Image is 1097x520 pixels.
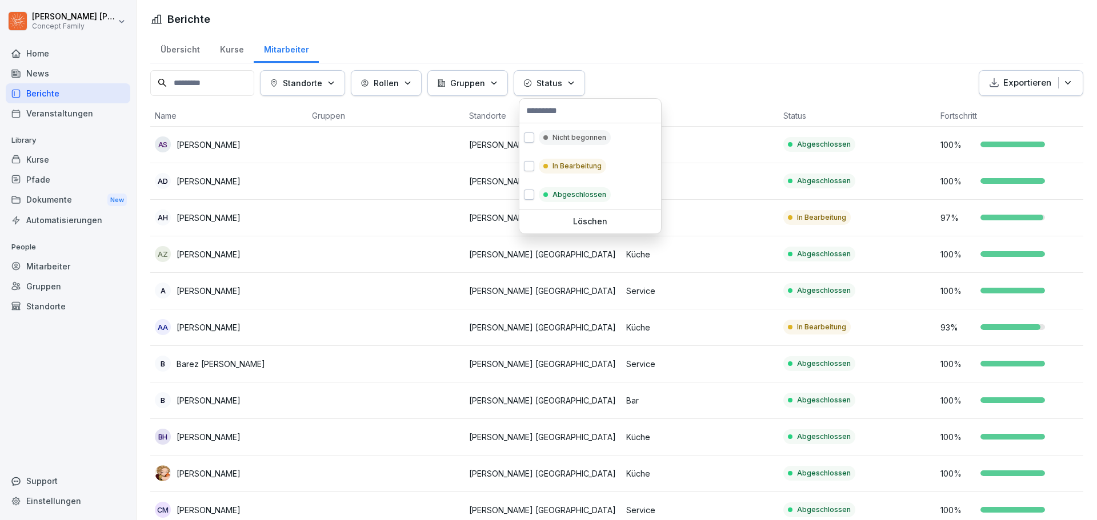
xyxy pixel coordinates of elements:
[283,77,322,89] p: Standorte
[450,77,485,89] p: Gruppen
[552,161,602,171] p: In Bearbeitung
[1003,76,1051,90] p: Exportieren
[374,77,399,89] p: Rollen
[552,132,606,143] p: Nicht begonnen
[552,190,606,200] p: Abgeschlossen
[537,77,562,89] p: Status
[524,216,656,227] p: Löschen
